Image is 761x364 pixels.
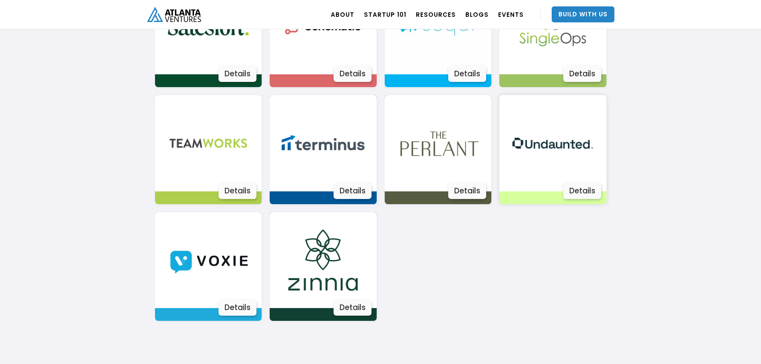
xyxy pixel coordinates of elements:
[219,183,256,199] div: Details
[416,3,456,26] a: RESOURCES
[505,95,601,191] img: Image 3
[448,66,486,82] div: Details
[160,212,256,308] img: Image 3
[275,95,371,191] img: Image 3
[448,183,486,199] div: Details
[219,66,256,82] div: Details
[219,300,256,316] div: Details
[390,95,486,191] img: Image 3
[275,212,371,308] img: Image 3
[498,3,524,26] a: EVENTS
[334,66,372,82] div: Details
[465,3,489,26] a: BLOGS
[331,3,354,26] a: ABOUT
[334,183,372,199] div: Details
[160,95,256,191] img: Image 3
[364,3,406,26] a: Startup 101
[334,300,372,316] div: Details
[563,183,601,199] div: Details
[552,6,614,22] a: Build With Us
[563,66,601,82] div: Details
